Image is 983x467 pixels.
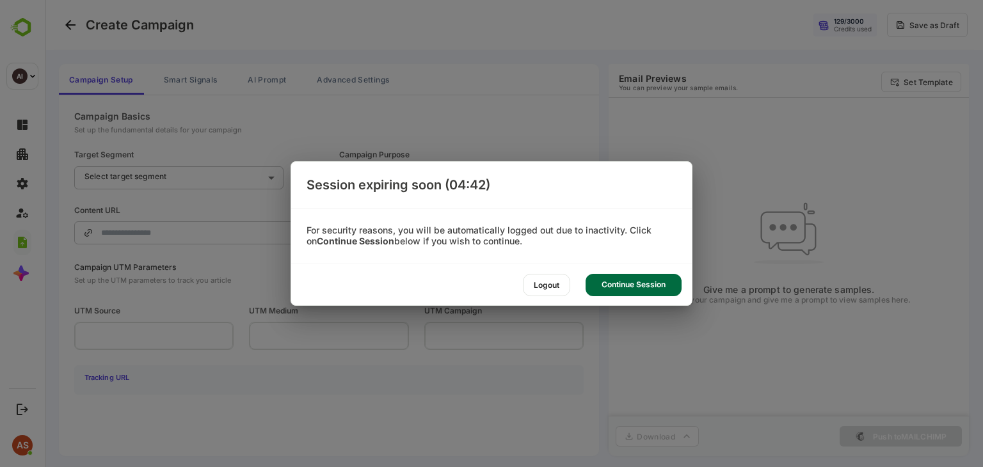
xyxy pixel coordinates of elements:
button: Advanced Settings [262,64,355,95]
div: Set up the fundamental details for your campaign [29,125,197,134]
div: Campaign UTM Parameters [29,262,186,272]
div: Save as Draft [865,20,915,30]
div: Content URL [29,205,99,215]
button: AI Prompt [193,64,252,95]
span: UTM Medium [204,305,364,317]
div: Session expiring soon (04:42) [291,162,692,208]
div: Credits used [789,25,827,33]
b: Continue Session [317,235,394,246]
p: Promote an Article [305,171,374,181]
h6: Email Previews [574,73,693,84]
button: Set Template [836,72,916,92]
p: Set Template [859,77,907,87]
div: 129 / 3000 [789,17,819,25]
button: Smart Signals [109,64,182,95]
div: campaign tabs [14,64,554,95]
p: Setup your campaign and give me a prompt to view samples here. [622,295,867,306]
p: You can preview your sample emails. [574,84,693,91]
div: Set up the UTM parameters to track you article [29,276,186,285]
h4: Tracking URL [40,373,84,382]
span: UTM Campaign [380,305,539,317]
div: Select target segment [29,166,269,187]
h4: Create Campaign [41,17,149,33]
span: UTM Source [29,305,189,317]
div: Logout [523,274,570,296]
button: Go back [15,15,36,35]
div: Campaign Purpose [294,150,365,159]
div: Continue Session [586,274,682,296]
div: Campaign Basics [29,111,106,122]
div: For security reasons, you will be automatically logged out due to inactivity. Click on below if y... [291,225,692,247]
button: Save as Draft [842,13,923,37]
p: Give me a prompt to generate samples. [622,284,867,295]
button: Campaign Setup [14,64,99,95]
div: Target Segment [29,150,89,159]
